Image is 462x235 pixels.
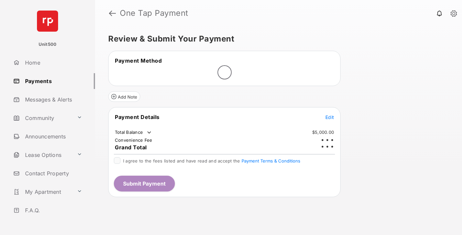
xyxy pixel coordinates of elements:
[108,91,140,102] button: Add Note
[120,9,188,17] strong: One Tap Payment
[115,144,147,151] span: Grand Total
[325,114,334,120] button: Edit
[115,129,152,136] td: Total Balance
[11,73,95,89] a: Payments
[11,92,95,107] a: Messages & Alerts
[11,184,74,200] a: My Apartment
[11,202,95,218] a: F.A.Q.
[312,129,334,135] td: $5,000.00
[114,176,175,191] button: Submit Payment
[115,137,153,143] td: Convenience Fee
[37,11,58,32] img: svg+xml;base64,PHN2ZyB4bWxucz0iaHR0cDovL3d3dy53My5vcmcvMjAwMC9zdmciIHdpZHRoPSI2NCIgaGVpZ2h0PSI2NC...
[123,158,300,163] span: I agree to the fees listed and have read and accept the
[11,110,74,126] a: Community
[242,158,300,163] button: I agree to the fees listed and have read and accept the
[39,41,57,48] p: Unit500
[115,114,160,120] span: Payment Details
[108,35,444,43] h5: Review & Submit Your Payment
[115,57,162,64] span: Payment Method
[11,147,74,163] a: Lease Options
[11,129,95,144] a: Announcements
[11,165,95,181] a: Contact Property
[11,55,95,71] a: Home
